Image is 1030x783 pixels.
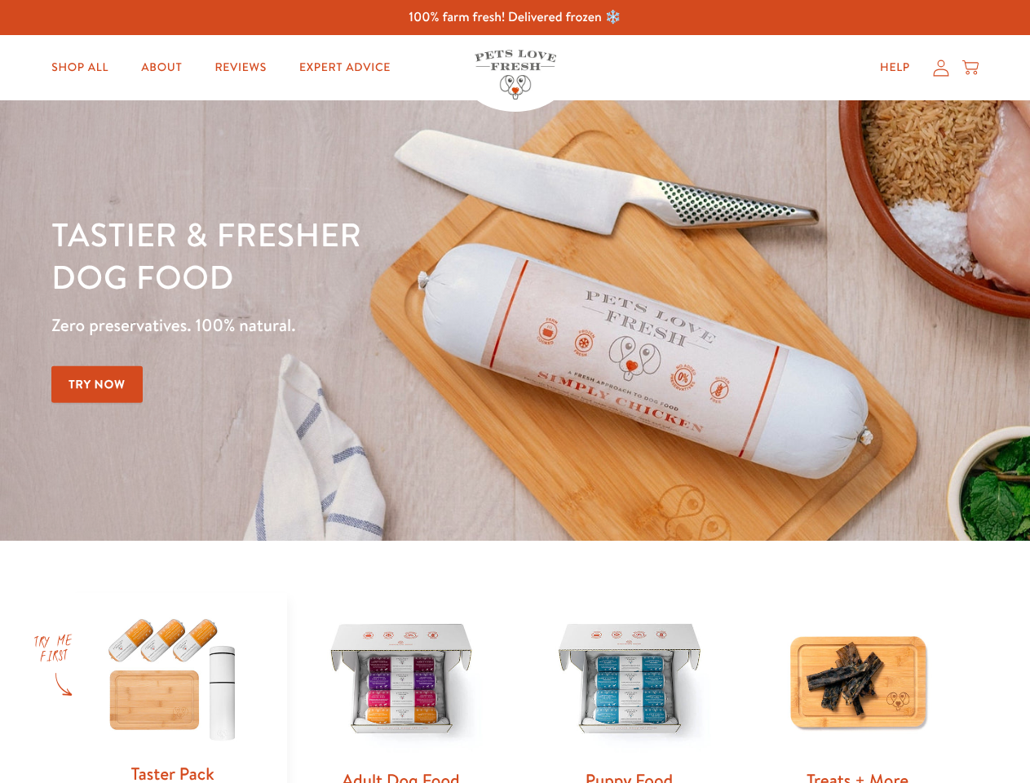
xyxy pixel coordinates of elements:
p: Zero preservatives. 100% natural. [51,311,670,340]
a: About [128,51,195,84]
a: Expert Advice [286,51,404,84]
a: Help [867,51,923,84]
a: Reviews [201,51,279,84]
a: Try Now [51,366,143,403]
a: Shop All [38,51,122,84]
h1: Tastier & fresher dog food [51,213,670,298]
img: Pets Love Fresh [475,50,556,100]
